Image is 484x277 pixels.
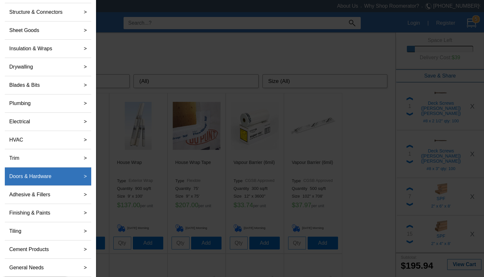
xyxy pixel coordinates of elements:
[7,79,42,92] label: Blades & Bits
[5,240,91,259] button: Cement Products>
[5,186,91,204] button: Adhesive & Fillers>
[5,113,91,131] button: Electrical>
[81,42,89,55] label: >
[7,115,33,128] label: Electrical
[81,152,89,165] label: >
[7,207,53,219] label: Finishing & Paints
[81,261,89,274] label: >
[7,42,55,55] label: Insulation & Wraps
[81,61,89,73] label: >
[5,3,91,21] button: Structure & Connectors>
[7,97,33,110] label: Plumbing
[81,24,89,37] label: >
[81,207,89,219] label: >
[5,149,91,167] button: Trim>
[7,134,26,146] label: HVAC
[7,188,53,201] label: Adhesive & Fillers
[81,79,89,92] label: >
[7,225,24,238] label: Tiling
[7,6,65,19] label: Structure & Connectors
[5,167,91,186] button: Doors & Hardware>
[81,115,89,128] label: >
[5,94,91,113] button: Plumbing>
[81,134,89,146] label: >
[81,97,89,110] label: >
[5,58,91,76] button: Drywalling>
[81,170,89,183] label: >
[7,61,36,73] label: Drywalling
[5,76,91,94] button: Blades & Bits>
[7,152,22,165] label: Trim
[7,170,54,183] label: Doors & Hardware
[5,40,91,58] button: Insulation & Wraps>
[5,204,91,222] button: Finishing & Paints>
[5,222,91,240] button: Tiling>
[81,225,89,238] label: >
[7,261,46,274] label: General Needs
[7,243,52,256] label: Cement Products
[5,21,91,40] button: Sheet Goods>
[5,131,91,149] button: HVAC>
[81,188,89,201] label: >
[81,6,89,19] label: >
[7,24,42,37] label: Sheet Goods
[5,259,91,277] button: General Needs>
[81,243,89,256] label: >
